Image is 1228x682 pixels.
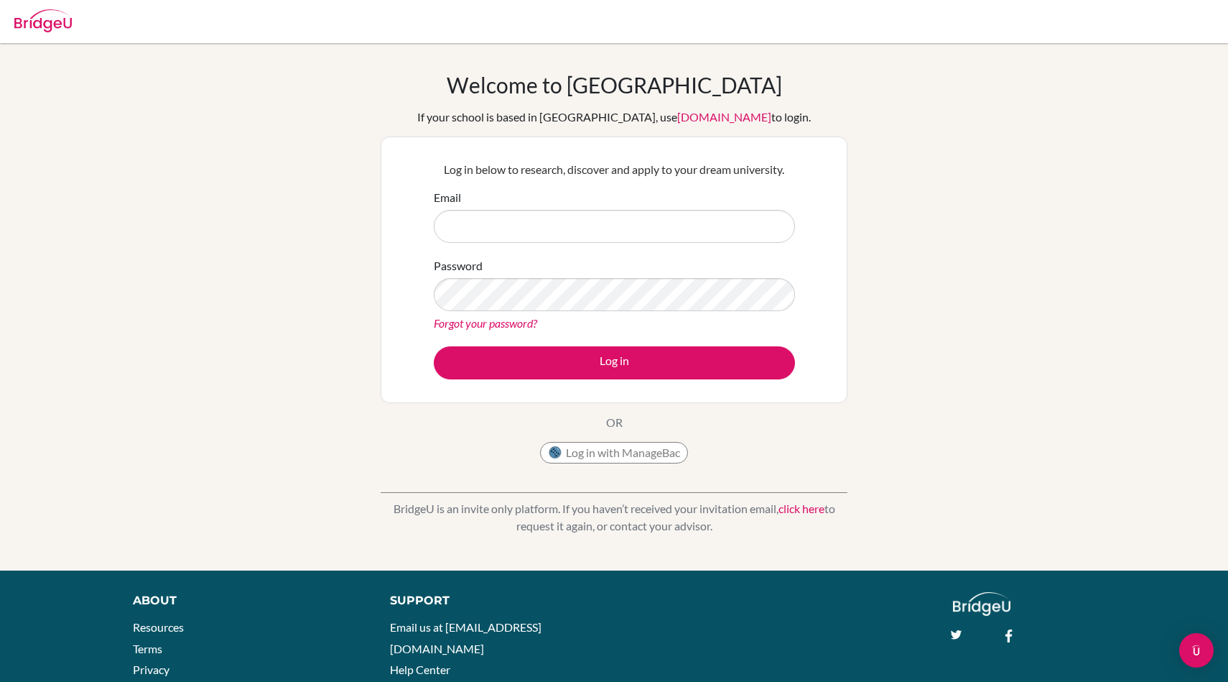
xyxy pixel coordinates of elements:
[1179,633,1214,668] div: Open Intercom Messenger
[133,620,184,634] a: Resources
[434,189,461,206] label: Email
[133,663,169,676] a: Privacy
[417,109,811,126] div: If your school is based in [GEOGRAPHIC_DATA], use to login.
[434,161,795,178] p: Log in below to research, discover and apply to your dream university.
[953,592,1011,616] img: logo_white@2x-f4f0deed5e89b7ecb1c2cc34c3e3d731f90f0f143d5ea2071677605dd97b5244.png
[14,9,72,32] img: Bridge-U
[390,620,541,655] a: Email us at [EMAIL_ADDRESS][DOMAIN_NAME]
[606,414,623,431] p: OR
[434,257,483,275] label: Password
[381,500,847,535] p: BridgeU is an invite only platform. If you haven’t received your invitation email, to request it ...
[778,502,824,515] a: click here
[677,110,771,124] a: [DOMAIN_NAME]
[133,642,162,655] a: Terms
[447,72,782,98] h1: Welcome to [GEOGRAPHIC_DATA]
[133,592,358,609] div: About
[434,316,537,330] a: Forgot your password?
[390,592,598,609] div: Support
[434,346,795,379] button: Log in
[390,663,450,676] a: Help Center
[540,442,688,464] button: Log in with ManageBac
